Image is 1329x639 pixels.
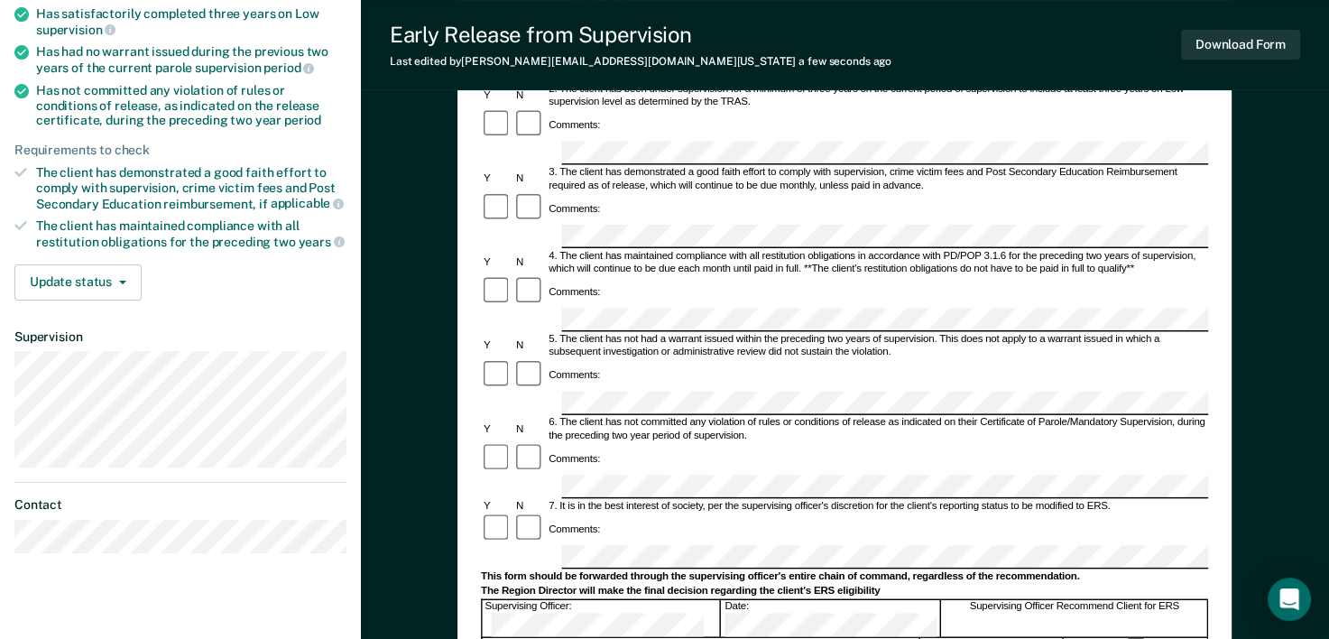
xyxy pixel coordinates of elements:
div: Y [481,500,513,513]
div: Y [481,423,513,436]
div: Y [481,256,513,269]
div: N [513,256,546,269]
div: Comments: [547,285,604,298]
div: 7. It is in the best interest of society, per the supervising officer's discretion for the client... [547,500,1209,513]
div: N [513,173,546,186]
div: Early Release from Supervision [390,22,891,48]
div: Supervising Officer Recommend Client for ERS [942,600,1208,635]
button: Update status [14,264,142,301]
span: period [284,113,321,127]
div: N [513,89,546,102]
div: Comments: [547,369,604,382]
div: 5. The client has not had a warrant issued within the preceding two years of supervision. This do... [547,333,1209,359]
span: years [299,235,345,249]
div: Comments: [547,119,604,132]
div: Open Intercom Messenger [1268,578,1311,621]
div: Has had no warrant issued during the previous two years of the current parole supervision [36,44,346,75]
dt: Supervision [14,329,346,345]
span: applicable [271,196,344,210]
div: Y [481,340,513,353]
div: The client has maintained compliance with all restitution obligations for the preceding two [36,218,346,249]
div: N [513,340,546,353]
div: 4. The client has maintained compliance with all restitution obligations in accordance with PD/PO... [547,250,1209,276]
div: Y [481,173,513,186]
div: Has not committed any violation of rules or conditions of release, as indicated on the release ce... [36,83,346,128]
div: The client has demonstrated a good faith effort to comply with supervision, crime victim fees and... [36,165,346,211]
div: Y [481,89,513,102]
div: N [513,423,546,436]
span: supervision [36,23,115,37]
div: Comments: [547,452,604,465]
span: period [263,60,314,75]
div: Comments: [547,523,604,535]
div: Comments: [547,202,604,215]
div: Last edited by [PERSON_NAME][EMAIL_ADDRESS][DOMAIN_NAME][US_STATE] [390,55,891,68]
div: 2. The client has been under supervision for a minimum of three years on the current period of su... [547,83,1209,109]
div: The Region Director will make the final decision regarding the client's ERS eligibility [481,585,1208,597]
span: a few seconds ago [798,55,891,68]
button: Download Form [1181,30,1300,60]
dt: Contact [14,497,346,513]
div: 6. The client has not committed any violation of rules or conditions of release as indicated on t... [547,417,1209,443]
div: 3. The client has demonstrated a good faith effort to comply with supervision, crime victim fees ... [547,167,1209,193]
div: N [513,500,546,513]
div: Date: [723,600,941,635]
div: This form should be forwarded through the supervising officer's entire chain of command, regardle... [481,570,1208,583]
div: Has satisfactorily completed three years on Low [36,6,346,37]
div: Requirements to check [14,143,346,158]
div: Supervising Officer: [483,600,722,635]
